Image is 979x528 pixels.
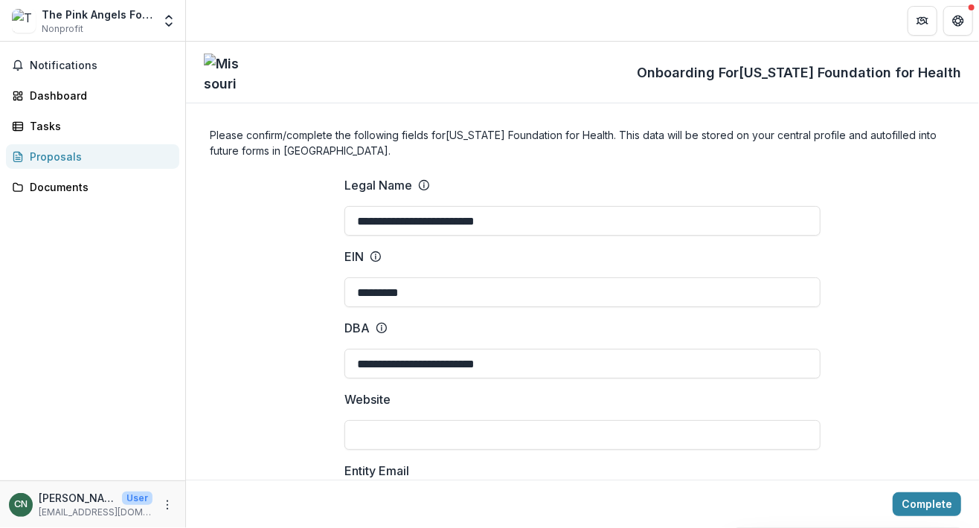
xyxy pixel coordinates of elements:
p: Onboarding For [US_STATE] Foundation for Health [637,62,961,83]
div: Chantelle Nickson-Clark [14,500,28,509]
a: Dashboard [6,83,179,108]
a: Proposals [6,144,179,169]
span: Nonprofit [42,22,83,36]
p: Entity Email [344,462,409,480]
button: Get Help [943,6,973,36]
div: Dashboard [30,88,167,103]
div: Tasks [30,118,167,134]
p: [EMAIL_ADDRESS][DOMAIN_NAME] [39,506,153,519]
p: User [122,492,153,505]
img: The Pink Angels Foundation [12,9,36,33]
button: Open entity switcher [158,6,179,36]
button: Partners [908,6,937,36]
div: Proposals [30,149,167,164]
img: Missouri Foundation for Health logo [204,54,241,91]
button: Complete [893,492,961,516]
div: The Pink Angels Foundation [42,7,153,22]
span: Notifications [30,59,173,72]
p: [PERSON_NAME] [39,490,116,506]
p: Legal Name [344,176,412,194]
button: More [158,496,176,514]
a: Documents [6,175,179,199]
p: EIN [344,248,364,265]
h4: Please confirm/complete the following fields for [US_STATE] Foundation for Health . This data wil... [210,127,955,158]
div: Documents [30,179,167,195]
p: Website [344,390,391,408]
a: Tasks [6,114,179,138]
button: Notifications [6,54,179,77]
p: DBA [344,319,370,337]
